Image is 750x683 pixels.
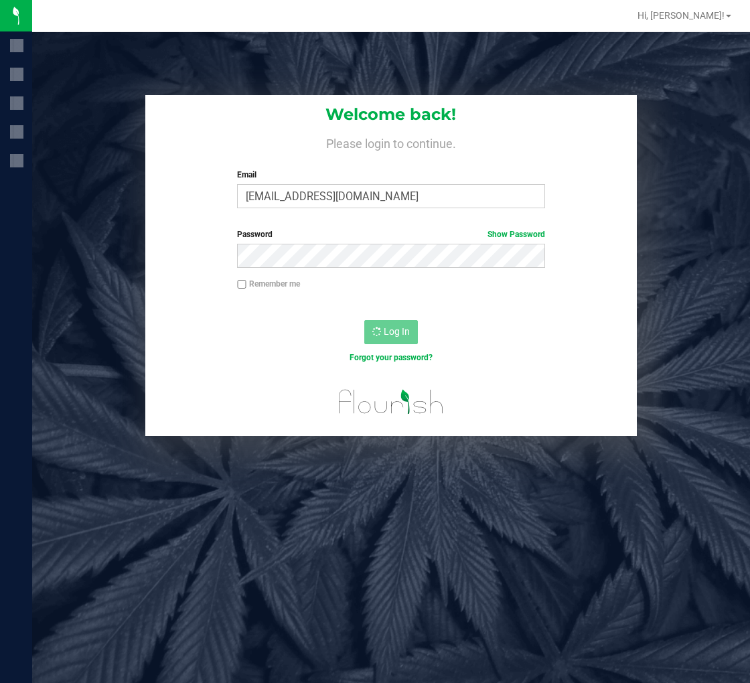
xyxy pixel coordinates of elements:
span: Hi, [PERSON_NAME]! [637,10,725,21]
label: Remember me [237,278,300,290]
button: Log In [364,320,418,344]
input: Remember me [237,280,246,289]
label: Email [237,169,545,181]
span: Log In [384,326,410,337]
img: flourish_logo.svg [329,378,453,426]
h1: Welcome back! [145,106,637,123]
a: Show Password [487,230,545,239]
span: Password [237,230,273,239]
a: Forgot your password? [350,353,433,362]
h4: Please login to continue. [145,134,637,150]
